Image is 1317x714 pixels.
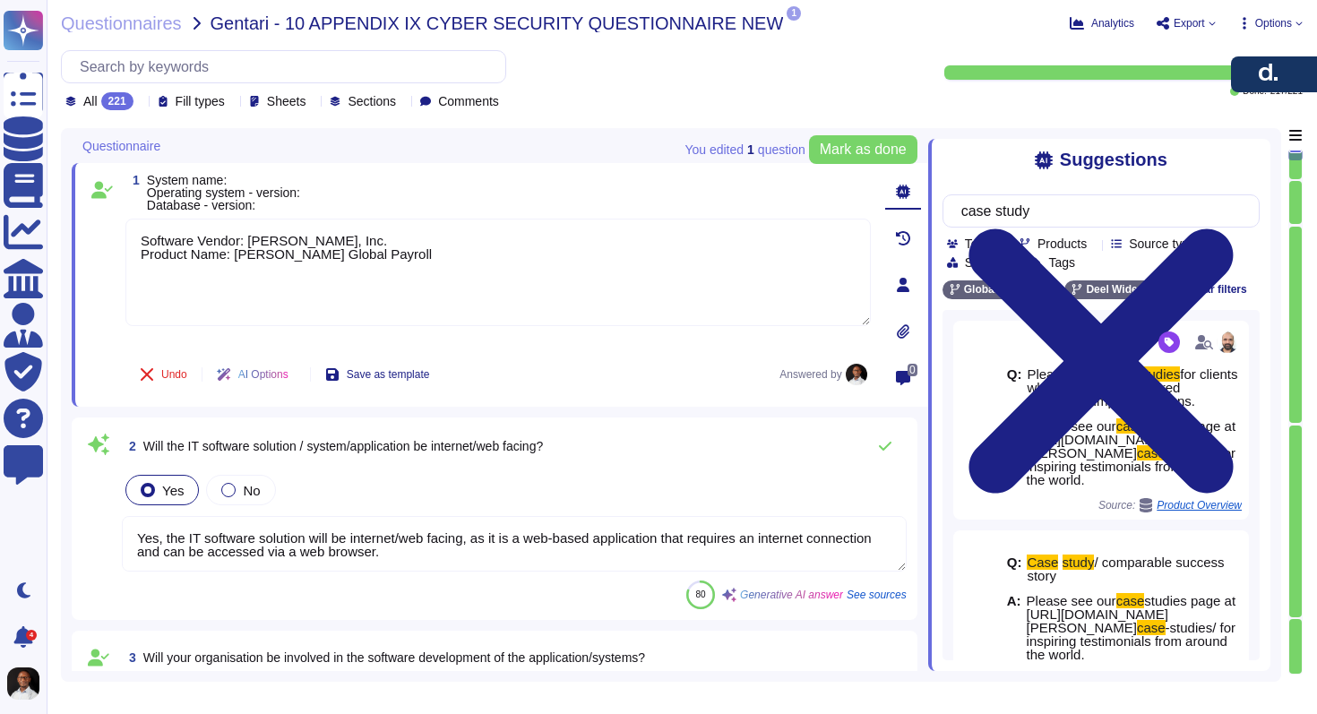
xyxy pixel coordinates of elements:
div: 221 [101,92,133,110]
button: Analytics [1070,16,1134,30]
button: Save as template [311,357,444,392]
span: Will the IT software solution / system/application be internet/web facing? [143,439,543,453]
span: All [83,95,98,108]
textarea: Yes, the IT software solution will be internet/web facing, as it is a web-based application that ... [122,516,907,572]
span: Questionnaire [82,140,160,152]
span: Options [1255,18,1292,29]
span: 3 [122,651,136,664]
b: A: [1007,594,1021,661]
img: user [1217,331,1238,353]
mark: case [1137,620,1166,635]
span: Will your organisation be involved in the software development of the application/systems? [143,650,645,665]
button: Mark as done [809,135,917,164]
span: Please see our [1027,593,1116,608]
span: Questionnaires [61,14,182,32]
span: -studies/ for inspiring testimonials from around the world. [1027,620,1235,662]
textarea: Software Vendor: [PERSON_NAME], Inc. Product Name: [PERSON_NAME] Global Payroll [125,219,871,326]
span: 1 [125,174,140,186]
span: Yes [162,483,184,498]
b: 1 [747,143,754,156]
span: Mark as done [820,142,907,157]
span: System name: Operating system - version: Database - version: [147,173,300,212]
span: Undo [161,369,187,380]
span: Sheets [267,95,306,108]
span: Fill types [176,95,225,108]
span: Save as template [347,369,430,380]
span: 0 [908,364,917,376]
button: user [4,664,52,703]
span: You edited question [684,143,805,156]
span: AI Options [238,369,288,380]
span: Export [1174,18,1205,29]
span: 80 [696,589,706,599]
input: Search by keywords [71,51,505,82]
span: Gentari - 10 APPENDIX IX CYBER SECURITY QUESTIONNAIRE NEW [211,14,784,32]
span: Generative AI answer [740,589,843,600]
div: 4 [26,630,37,641]
span: See sources [847,589,907,600]
button: Undo [125,357,202,392]
span: studies page at [URL][DOMAIN_NAME][PERSON_NAME] [1027,593,1236,635]
mark: case [1116,593,1145,608]
span: 2 [122,440,136,452]
img: user [846,364,867,385]
span: Analytics [1091,18,1134,29]
span: 1 [787,6,801,21]
input: Search by keywords [952,195,1241,227]
span: No [243,483,260,498]
img: user [7,667,39,700]
span: Comments [438,95,499,108]
span: Answered by [779,369,841,380]
span: Sections [348,95,396,108]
